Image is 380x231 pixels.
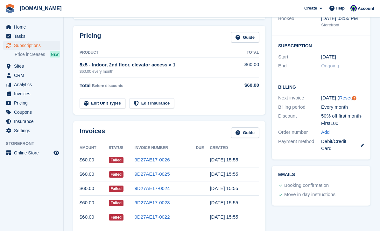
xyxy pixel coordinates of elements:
[321,15,364,22] div: [DATE] 03:55 PM
[278,172,364,177] h2: Emails
[80,61,235,69] div: 5x5 - Indoor, 2nd floor, elevator access × 1
[14,89,52,98] span: Invoices
[14,41,52,50] span: Subscriptions
[278,129,321,136] div: Order number
[278,53,321,61] div: Start
[278,42,364,49] h2: Subscription
[210,200,238,205] time: 2025-05-07 19:55:13 UTC
[135,171,170,177] a: 9D27AE17-0025
[135,200,170,205] a: 9D27AE17-0023
[109,214,124,221] span: Failed
[304,5,317,11] span: Create
[80,48,235,58] th: Product
[3,99,60,107] a: menu
[80,32,101,43] h2: Pricing
[321,63,339,68] span: Ongoing
[321,94,364,102] div: [DATE] ( )
[278,94,321,102] div: Next invoice
[80,181,109,196] td: $60.00
[80,167,109,181] td: $60.00
[80,127,105,138] h2: Invoices
[109,157,124,163] span: Failed
[231,127,259,138] a: Guide
[321,112,364,127] div: 50% off first month-First100
[3,41,60,50] a: menu
[92,84,123,88] span: Before discounts
[284,182,329,189] div: Booking confirmation
[14,62,52,71] span: Sites
[50,51,60,58] div: NEW
[3,32,60,41] a: menu
[80,69,235,74] div: $60.00 every month
[14,71,52,80] span: CRM
[109,186,124,192] span: Failed
[80,143,109,153] th: Amount
[3,62,60,71] a: menu
[14,126,52,135] span: Settings
[278,15,321,28] div: Booked
[210,143,259,153] th: Created
[109,143,135,153] th: Status
[210,171,238,177] time: 2025-07-07 19:55:45 UTC
[358,5,374,12] span: Account
[15,51,45,58] span: Price increases
[6,140,63,147] span: Storefront
[350,5,357,11] img: Mike Gruttadaro
[15,51,60,58] a: Price increases NEW
[3,71,60,80] a: menu
[129,98,174,109] a: Edit Insurance
[210,157,238,162] time: 2025-08-07 19:55:36 UTC
[80,98,125,109] a: Edit Unit Types
[321,138,364,152] div: Debit/Credit Card
[321,129,330,136] a: Add
[235,58,259,78] td: $60.00
[278,62,321,70] div: End
[80,196,109,210] td: $60.00
[321,53,336,61] time: 2023-07-07 04:00:00 UTC
[80,83,91,88] span: Total
[210,214,238,220] time: 2025-04-07 19:55:48 UTC
[3,126,60,135] a: menu
[336,5,345,11] span: Help
[284,191,335,199] div: Move in day instructions
[5,4,15,13] img: stora-icon-8386f47178a22dfd0bd8f6a31ec36ba5ce8667c1dd55bd0f319d3a0aa187defe.svg
[351,95,357,101] div: Tooltip anchor
[278,138,321,152] div: Payment method
[196,143,210,153] th: Due
[235,48,259,58] th: Total
[14,23,52,31] span: Home
[14,80,52,89] span: Analytics
[3,117,60,126] a: menu
[3,108,60,117] a: menu
[231,32,259,43] a: Guide
[14,108,52,117] span: Coupons
[278,112,321,127] div: Discount
[14,117,52,126] span: Insurance
[235,82,259,89] div: $60.00
[3,148,60,157] a: menu
[17,3,64,14] a: [DOMAIN_NAME]
[3,23,60,31] a: menu
[53,149,60,157] a: Preview store
[14,148,52,157] span: Online Store
[321,104,364,111] div: Every month
[339,95,351,100] a: Reset
[278,104,321,111] div: Billing period
[210,186,238,191] time: 2025-06-07 19:55:40 UTC
[3,89,60,98] a: menu
[135,214,170,220] a: 9D27AE17-0022
[14,32,52,41] span: Tasks
[14,99,52,107] span: Pricing
[278,84,364,90] h2: Billing
[321,22,364,28] div: Storefront
[80,153,109,167] td: $60.00
[109,200,124,206] span: Failed
[135,157,170,162] a: 9D27AE17-0026
[135,186,170,191] a: 9D27AE17-0024
[109,171,124,178] span: Failed
[135,143,196,153] th: Invoice Number
[80,210,109,224] td: $60.00
[3,80,60,89] a: menu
